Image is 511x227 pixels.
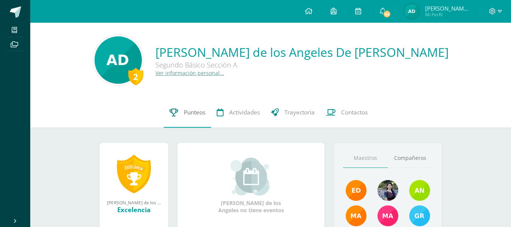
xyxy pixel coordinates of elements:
a: [PERSON_NAME] de los Angeles De [PERSON_NAME] [155,44,449,60]
a: Ver información personal... [155,69,224,77]
span: Punteos [184,108,205,116]
a: Punteos [164,97,211,128]
a: Compañeros [388,149,432,168]
span: 62 [383,10,391,18]
a: Contactos [320,97,373,128]
img: event_small.png [230,158,272,196]
a: Actividades [211,97,266,128]
img: 560278503d4ca08c21e9c7cd40ba0529.png [346,205,367,226]
div: [PERSON_NAME] de los Angeles no tiene eventos [213,158,289,214]
img: 2c05c8be6ae01cd258e5f3085776702a.png [404,4,419,19]
div: Segundo Básico Sección A [155,60,382,69]
div: Excelencia [107,205,161,214]
span: [PERSON_NAME] de los Angeles [425,5,471,12]
img: e6b27947fbea61806f2b198ab17e5dde.png [409,180,430,201]
span: Trayectoria [284,108,315,116]
span: Actividades [229,108,260,116]
img: f40e456500941b1b33f0807dd74ea5cf.png [346,180,367,201]
span: Contactos [341,108,368,116]
img: 9b17679b4520195df407efdfd7b84603.png [377,180,398,201]
span: Mi Perfil [425,11,471,18]
img: b7ce7144501556953be3fc0a459761b8.png [409,205,430,226]
img: 7766054b1332a6085c7723d22614d631.png [377,205,398,226]
img: e68582fc8c24d9774454e5de79be7839.png [95,36,142,84]
div: 2 [128,68,143,85]
a: Maestros [343,149,388,168]
a: Trayectoria [266,97,320,128]
div: [PERSON_NAME] de los Angeles obtuvo [107,199,161,205]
